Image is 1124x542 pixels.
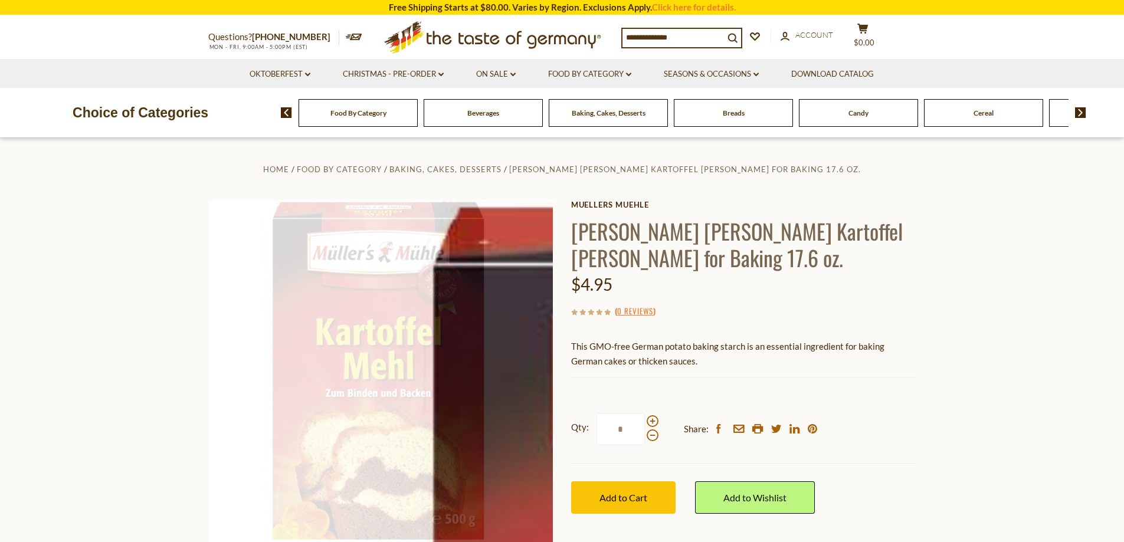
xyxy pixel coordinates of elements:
span: $0.00 [854,38,874,47]
span: ( ) [615,305,656,317]
input: Qty: [597,413,645,445]
a: Download Catalog [791,68,874,81]
a: Cereal [974,109,994,117]
a: Beverages [467,109,499,117]
span: Share: [684,422,709,436]
span: MON - FRI, 9:00AM - 5:00PM (EST) [208,44,309,50]
a: Account [781,29,833,42]
a: 0 Reviews [617,305,653,318]
a: Christmas - PRE-ORDER [343,68,444,81]
a: On Sale [476,68,516,81]
button: $0.00 [846,23,881,52]
span: $4.95 [571,274,612,294]
img: next arrow [1075,107,1086,118]
a: Oktoberfest [250,68,310,81]
a: Food By Category [548,68,631,81]
img: previous arrow [281,107,292,118]
a: Click here for details. [652,2,736,12]
a: Add to Wishlist [695,481,815,514]
a: Home [263,165,289,174]
p: Questions? [208,29,339,45]
a: Muellers Muehle [571,200,916,209]
a: Baking, Cakes, Desserts [572,109,645,117]
p: This GMO-free German potato baking starch is an essential ingredient for baking German cakes or t... [571,339,916,369]
a: Baking, Cakes, Desserts [389,165,502,174]
strong: Qty: [571,420,589,435]
span: Account [795,30,833,40]
span: Add to Cart [599,492,647,503]
a: Food By Category [297,165,382,174]
a: [PERSON_NAME] [PERSON_NAME] Kartoffel [PERSON_NAME] for Baking 17.6 oz. [509,165,861,174]
a: [PHONE_NUMBER] [252,31,330,42]
a: Candy [848,109,869,117]
a: Seasons & Occasions [664,68,759,81]
a: Food By Category [330,109,386,117]
a: Breads [723,109,745,117]
h1: [PERSON_NAME] [PERSON_NAME] Kartoffel [PERSON_NAME] for Baking 17.6 oz. [571,218,916,271]
button: Add to Cart [571,481,676,514]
